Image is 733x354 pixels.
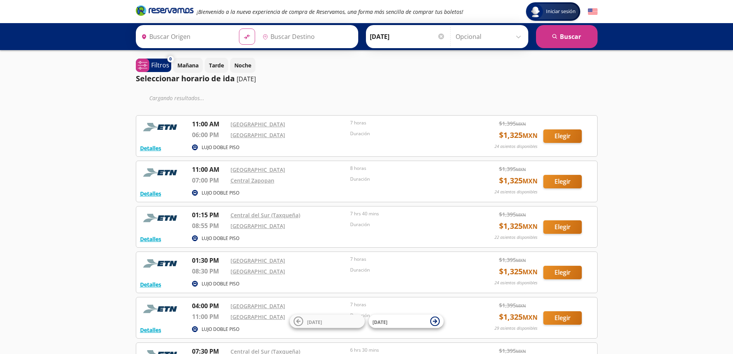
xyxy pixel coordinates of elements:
[230,313,285,320] a: [GEOGRAPHIC_DATA]
[516,348,526,354] small: MXN
[230,211,300,219] a: Central del Sur (Taxqueña)
[523,177,538,185] small: MXN
[140,326,161,334] button: Detalles
[202,326,239,333] p: LUJO DOBLE PISO
[350,165,466,172] p: 8 horas
[523,222,538,231] small: MXN
[369,315,444,328] button: [DATE]
[499,220,538,232] span: $ 1,325
[192,267,227,276] p: 08:30 PM
[543,220,582,234] button: Elegir
[307,319,322,325] span: [DATE]
[494,325,538,332] p: 29 asientos disponibles
[543,129,582,143] button: Elegir
[499,256,526,264] span: $ 1,395
[192,130,227,139] p: 06:00 PM
[140,235,161,243] button: Detalles
[237,74,256,84] p: [DATE]
[192,301,227,310] p: 04:00 PM
[202,144,239,151] p: LUJO DOBLE PISO
[173,58,203,73] button: Mañana
[230,121,285,128] a: [GEOGRAPHIC_DATA]
[230,177,274,184] a: Central Zapopan
[350,256,466,263] p: 7 horas
[350,312,466,319] p: Duración
[140,165,182,180] img: RESERVAMOS
[192,165,227,174] p: 11:00 AM
[230,222,285,230] a: [GEOGRAPHIC_DATA]
[169,56,172,62] span: 0
[136,5,194,16] i: Brand Logo
[230,268,285,275] a: [GEOGRAPHIC_DATA]
[370,27,445,46] input: Elegir Fecha
[499,266,538,277] span: $ 1,325
[543,266,582,279] button: Elegir
[192,256,227,265] p: 01:30 PM
[192,221,227,230] p: 08:55 PM
[499,119,526,128] span: $ 1,395
[499,129,538,141] span: $ 1,325
[499,210,526,218] span: $ 1,395
[140,144,161,152] button: Detalles
[230,257,285,264] a: [GEOGRAPHIC_DATA]
[140,280,161,289] button: Detalles
[259,27,354,46] input: Buscar Destino
[136,73,235,84] p: Seleccionar horario de ida
[350,301,466,308] p: 7 horas
[494,280,538,286] p: 24 asientos disponibles
[516,303,526,309] small: MXN
[543,8,579,15] span: Iniciar sesión
[516,166,526,172] small: MXN
[205,58,228,73] button: Tarde
[494,189,538,195] p: 24 asientos disponibles
[688,309,725,346] iframe: Messagebird Livechat Widget
[290,315,365,328] button: [DATE]
[523,268,538,276] small: MXN
[151,60,169,70] p: Filtros
[494,143,538,150] p: 24 asientos disponibles
[350,210,466,217] p: 7 hrs 40 mins
[140,190,161,198] button: Detalles
[536,25,598,48] button: Buscar
[523,131,538,140] small: MXN
[202,280,239,287] p: LUJO DOBLE PISO
[499,301,526,309] span: $ 1,395
[350,130,466,137] p: Duración
[516,121,526,127] small: MXN
[230,131,285,139] a: [GEOGRAPHIC_DATA]
[372,319,387,325] span: [DATE]
[494,234,538,241] p: 22 asientos disponibles
[197,8,463,15] em: ¡Bienvenido a la nueva experiencia de compra de Reservamos, una forma más sencilla de comprar tus...
[140,256,182,271] img: RESERVAMOS
[350,176,466,183] p: Duración
[350,221,466,228] p: Duración
[230,302,285,310] a: [GEOGRAPHIC_DATA]
[140,119,182,135] img: RESERVAMOS
[192,119,227,129] p: 11:00 AM
[230,166,285,173] a: [GEOGRAPHIC_DATA]
[192,176,227,185] p: 07:00 PM
[202,235,239,242] p: LUJO DOBLE PISO
[516,257,526,263] small: MXN
[456,27,524,46] input: Opcional
[350,267,466,273] p: Duración
[350,347,466,354] p: 6 hrs 30 mins
[588,7,598,17] button: English
[499,165,526,173] span: $ 1,395
[149,94,204,102] em: Cargando resultados ...
[177,61,199,69] p: Mañana
[543,175,582,188] button: Elegir
[138,27,233,46] input: Buscar Origen
[234,61,251,69] p: Noche
[202,190,239,196] p: LUJO DOBLE PISO
[516,212,526,218] small: MXN
[543,311,582,325] button: Elegir
[499,311,538,323] span: $ 1,325
[350,119,466,126] p: 7 horas
[499,175,538,186] span: $ 1,325
[136,59,171,72] button: 0Filtros
[140,210,182,226] img: RESERVAMOS
[209,61,224,69] p: Tarde
[140,301,182,317] img: RESERVAMOS
[192,210,227,220] p: 01:15 PM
